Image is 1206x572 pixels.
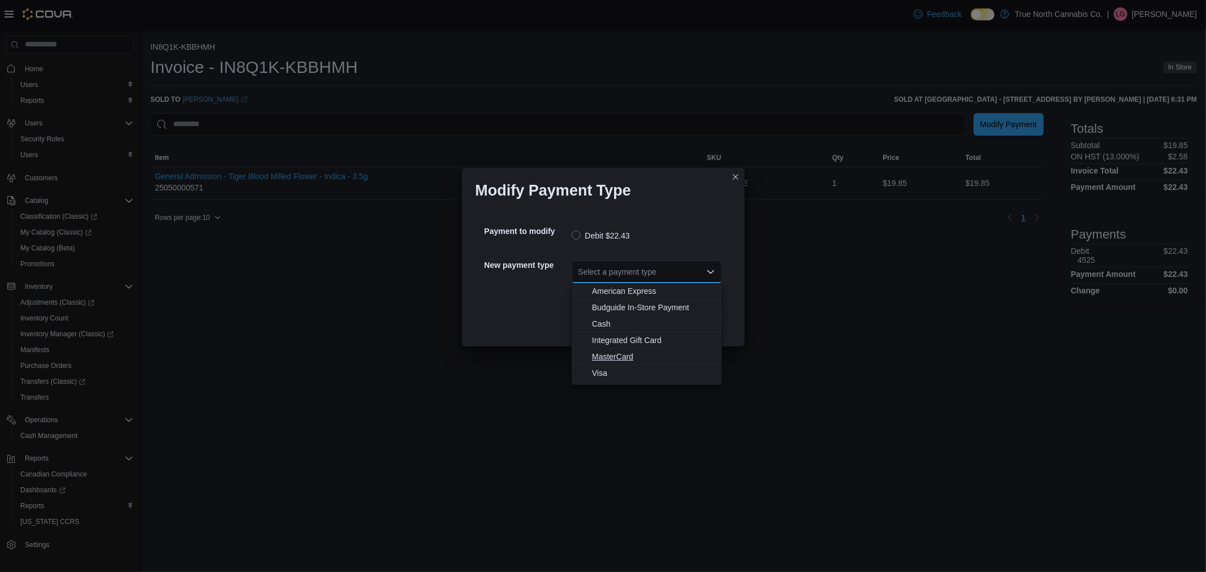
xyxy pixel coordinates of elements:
span: Budguide In-Store Payment [592,302,715,313]
span: Integrated Gift Card [592,335,715,346]
button: Integrated Gift Card [572,332,722,349]
button: MasterCard [572,349,722,365]
h5: New payment type [485,254,569,276]
button: Budguide In-Store Payment [572,300,722,316]
button: Close list of options [706,267,715,276]
button: Closes this modal window [729,170,742,184]
span: MasterCard [592,351,715,362]
button: American Express [572,283,722,300]
h5: Payment to modify [485,220,569,242]
button: Visa [572,365,722,382]
div: Choose from the following options [572,283,722,382]
button: Cash [572,316,722,332]
input: Accessible screen reader label [578,265,580,279]
span: American Express [592,285,715,297]
span: Cash [592,318,715,330]
span: Visa [592,367,715,379]
h1: Modify Payment Type [476,181,632,200]
label: Debit $22.43 [572,229,630,242]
